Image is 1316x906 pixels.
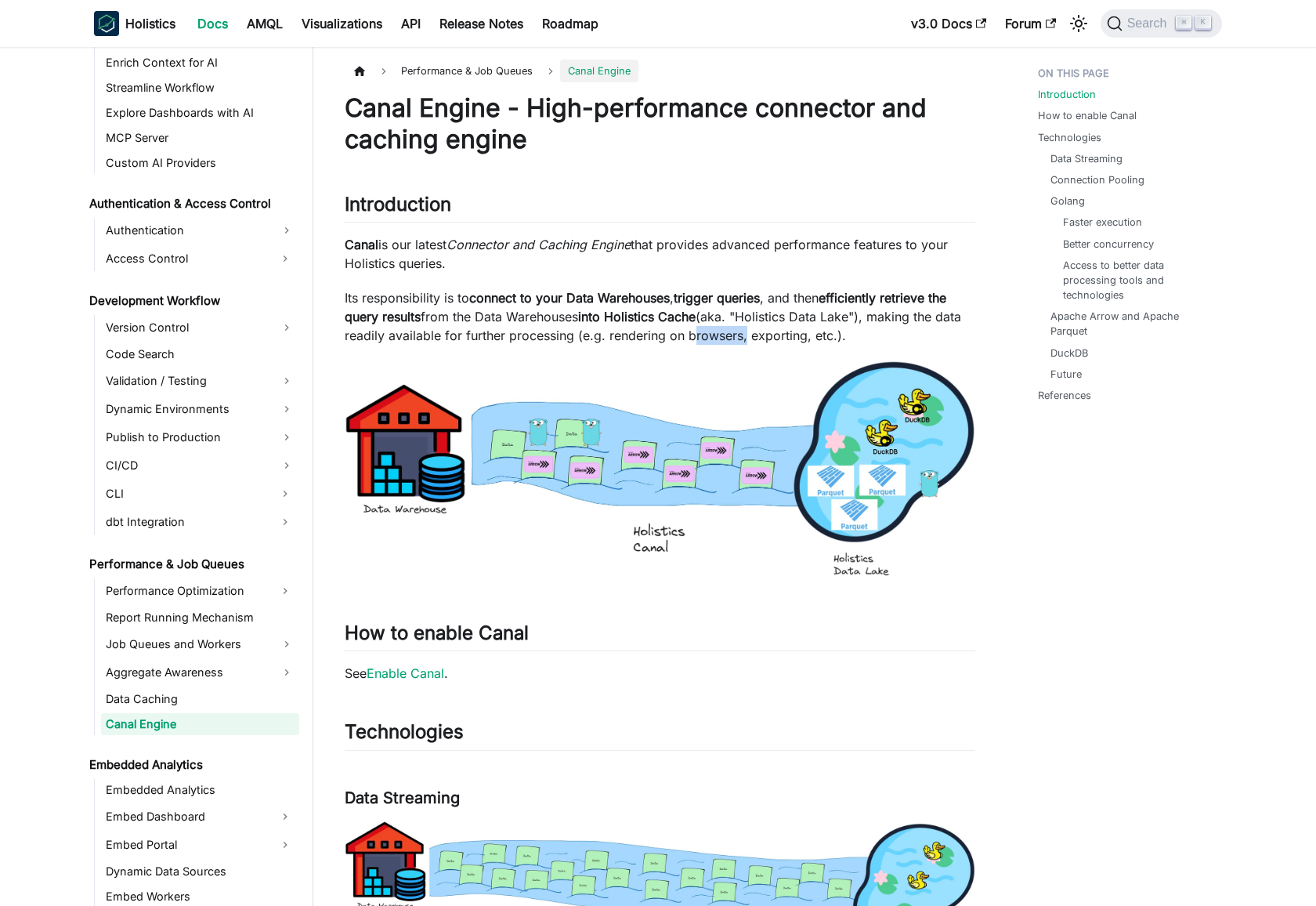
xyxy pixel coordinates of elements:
[1123,16,1177,31] span: Search
[271,578,299,603] button: Expand sidebar category 'Performance Optimization'
[367,665,444,681] a: Enable Canal
[101,832,271,857] a: Embed Portal
[85,290,299,312] a: Development Workflow
[996,11,1065,36] a: Forum
[345,235,975,273] p: is our latest that provides advanced performance features to your Holistics queries.
[125,14,175,33] b: Holistics
[1050,151,1123,166] a: Data Streaming
[292,11,392,36] a: Visualizations
[578,309,696,324] strong: into Holistics Cache
[392,11,430,36] a: API
[345,60,374,82] a: Home page
[1050,367,1082,382] a: Future
[271,832,299,857] button: Expand sidebar category 'Embed Portal'
[902,11,996,36] a: v3.0 Docs
[393,60,540,82] span: Performance & Job Queues
[345,237,378,252] strong: Canal
[101,861,299,882] a: Dynamic Data Sources
[1038,108,1137,123] a: How to enable Canal
[85,553,299,575] a: Performance & Job Queues
[1066,11,1091,36] button: Switch between dark and light mode (currently light mode)
[101,779,299,801] a: Embedded Analytics
[469,290,670,306] strong: connect to your Data Warehouses
[94,11,119,36] img: Holistics
[101,218,299,243] a: Authentication
[271,481,299,506] button: Expand sidebar category 'CLI'
[446,237,631,252] em: Connector and Caching Engine
[345,193,975,223] h2: Introduction
[101,632,299,657] a: Job Queues and Workers
[101,804,271,829] a: Embed Dashboard
[345,664,975,683] p: See .
[101,127,299,149] a: MCP Server
[345,288,975,345] p: Its responsibility is to , , and then from the Data Warehouses (aka. "Holistics Data Lake"), maki...
[1101,9,1222,38] button: Search (Command+K)
[1050,172,1144,187] a: Connection Pooling
[1038,130,1101,145] a: Technologies
[1063,237,1154,252] a: Better concurrency
[101,343,299,365] a: Code Search
[101,246,271,271] a: Access Control
[560,60,638,82] span: Canal Engine
[1050,194,1085,208] a: Golang
[237,11,292,36] a: AMQL
[85,193,299,215] a: Authentication & Access Control
[101,509,271,535] a: dbt Integration
[85,754,299,776] a: Embedded Analytics
[78,47,313,906] nav: Docs sidebar
[101,102,299,124] a: Explore Dashboards with AI
[101,660,299,685] a: Aggregate Awareness
[1050,346,1088,361] a: DuckDB
[1038,388,1091,403] a: References
[1063,258,1200,303] a: Access to better data processing tools and technologies
[1195,16,1211,30] kbd: K
[345,92,975,155] h1: Canal Engine - High-performance connector and caching engine
[101,315,299,340] a: Version Control
[94,11,175,36] a: HolisticsHolistics
[271,509,299,535] button: Expand sidebar category 'dbt Integration'
[101,453,299,478] a: CI/CD
[101,152,299,174] a: Custom AI Providers
[271,804,299,829] button: Expand sidebar category 'Embed Dashboard'
[1050,309,1206,339] a: Apache Arrow and Apache Parquet
[188,11,237,36] a: Docs
[271,246,299,271] button: Expand sidebar category 'Access Control'
[101,481,271,506] a: CLI
[1176,16,1191,30] kbd: ⌘
[101,688,299,710] a: Data Caching
[101,578,271,603] a: Performance Optimization
[101,425,299,450] a: Publish to Production
[345,720,975,750] h2: Technologies
[345,788,975,808] h3: Data Streaming
[345,622,975,651] h2: How to enable Canal
[533,11,608,36] a: Roadmap
[101,52,299,74] a: Enrich Context for AI
[345,60,975,82] nav: Breadcrumbs
[101,77,299,99] a: Streamline Workflow
[101,713,299,735] a: Canal Engine
[101,397,299,422] a: Dynamic Environments
[101,368,299,393] a: Validation / Testing
[1063,215,1142,230] a: Faster execution
[674,290,760,306] strong: trigger queries
[430,11,533,36] a: Release Notes
[101,607,299,629] a: Report Running Mechanism
[1038,87,1096,102] a: Introduction
[345,361,975,579] img: performance-canal-overview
